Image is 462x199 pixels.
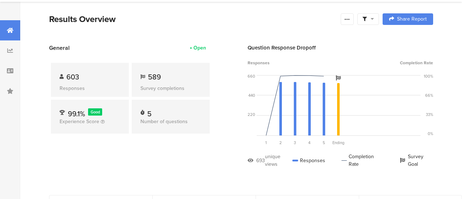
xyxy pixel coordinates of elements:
[148,72,161,82] span: 589
[60,85,120,92] div: Responses
[294,140,296,146] span: 3
[265,153,292,168] div: unique views
[425,92,433,98] div: 66%
[400,153,433,168] div: Survey Goal
[248,73,255,79] div: 660
[424,73,433,79] div: 100%
[248,44,433,52] div: Question Response Dropoff
[279,140,282,146] span: 2
[248,60,270,66] span: Responses
[49,13,337,26] div: Results Overview
[68,108,85,119] span: 99.1%
[256,157,265,164] div: 693
[66,72,79,82] span: 603
[397,17,427,22] span: Share Report
[140,85,201,92] div: Survey completions
[308,140,310,146] span: 4
[49,44,70,52] span: General
[426,112,433,117] div: 33%
[428,131,433,137] div: 0%
[341,153,384,168] div: Completion Rate
[323,140,325,146] span: 5
[265,140,267,146] span: 1
[336,75,341,81] i: Survey Goal
[91,109,100,115] span: Good
[248,92,255,98] div: 440
[248,112,255,117] div: 220
[331,140,345,146] div: Ending
[147,108,152,116] div: 5
[140,118,188,125] span: Number of questions
[60,118,99,125] span: Experience Score
[193,44,206,52] div: Open
[400,60,433,66] span: Completion Rate
[292,153,325,168] div: Responses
